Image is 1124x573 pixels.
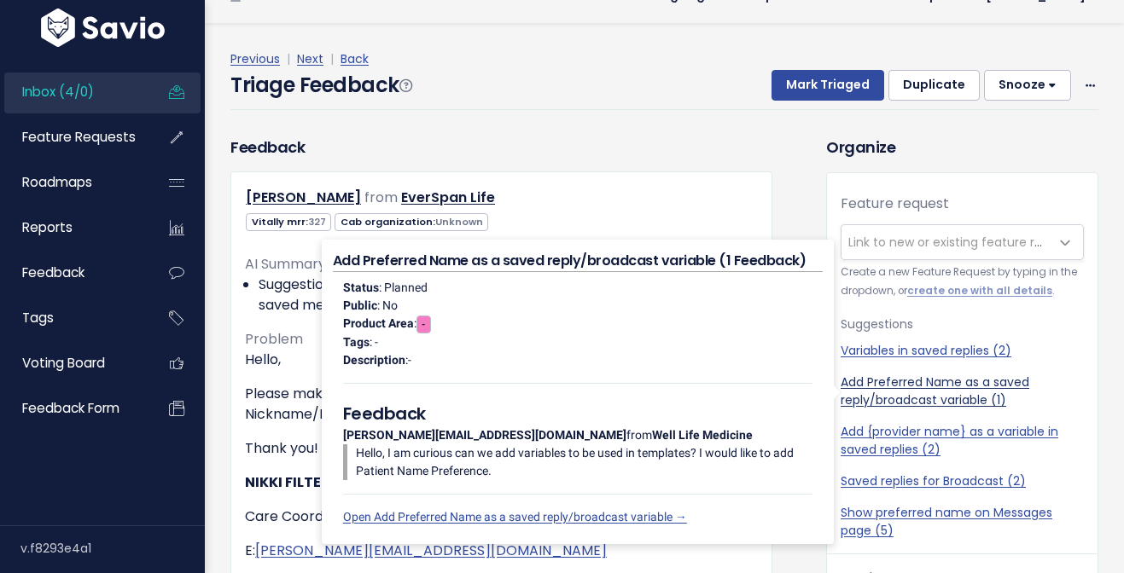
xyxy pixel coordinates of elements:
[848,234,1084,251] span: Link to new or existing feature request...
[343,316,414,330] strong: Product Area
[259,275,758,315] li: Suggestion to allow use of Nickname/Preferred Name as a variable in saved messages.
[246,188,361,207] a: [PERSON_NAME]
[255,541,607,560] a: [PERSON_NAME][EMAIL_ADDRESS][DOMAIN_NAME]
[245,438,758,459] p: Thank you!
[245,541,758,561] p: E:
[333,272,823,533] div: : Planned : No : : - : from
[22,128,136,146] span: Feature Requests
[22,354,105,372] span: Voting Board
[356,444,812,480] p: Hello, I am curious can we add variables to be used in templates? I would like to add Patient Nam...
[772,70,884,101] button: Mark Triaged
[335,213,488,231] span: Cab organization:
[327,50,337,67] span: |
[364,188,398,207] span: from
[343,335,370,349] strong: Tags
[297,50,323,67] a: Next
[4,253,142,292] a: Feedback
[333,251,823,272] h4: Add Preferred Name as a saved reply/broadcast variable (1 Feedback)
[308,215,326,229] span: 327
[408,353,411,367] span: -
[283,50,294,67] span: |
[841,342,1084,360] a: Variables in saved replies (2)
[343,281,379,294] strong: Status
[841,263,1084,300] small: Create a new Feature Request by typing in the dropdown, or .
[984,70,1071,101] button: Snooze
[4,208,142,247] a: Reports
[245,254,335,274] span: AI Summary
[22,83,94,101] span: Inbox (4/0)
[4,72,142,112] a: Inbox (4/0)
[907,284,1052,298] a: create one with all details
[4,118,142,157] a: Feature Requests
[4,389,142,428] a: Feedback form
[343,510,687,524] a: Open Add Preferred Name as a saved reply/broadcast variable →
[841,504,1084,540] a: Show preferred name on Messages page (5)
[245,506,758,527] p: Care Coordinator
[343,401,812,426] h5: Feedback
[652,428,753,442] strong: Well Life Medicine
[230,70,411,101] h4: Triage Feedback
[416,315,431,333] span: -
[4,163,142,202] a: Roadmaps
[4,344,142,383] a: Voting Board
[841,423,1084,459] a: Add {provider name} as a variable in saved replies (2)
[841,194,949,214] label: Feature request
[341,50,369,67] a: Back
[841,472,1084,490] a: Saved replies for Broadcast (2)
[245,384,758,425] p: Please make note that it would be nice to have the option to use Nickname/Preferred Name when add...
[246,213,331,231] span: Vitally mrr:
[4,298,142,338] a: Tags
[22,263,84,281] span: Feedback
[826,136,1098,159] h3: Organize
[230,50,280,67] a: Previous
[245,329,303,349] span: Problem
[343,298,377,312] strong: Public
[401,188,495,207] a: EverSpan Life
[22,309,54,327] span: Tags
[841,314,1084,335] p: Suggestions
[245,350,758,370] p: Hello,
[37,9,169,47] img: logo-white.9d6f32f41409.svg
[435,215,483,229] span: Unknown
[22,218,73,236] span: Reports
[343,353,405,367] strong: Description
[20,526,205,570] div: v.f8293e4a1
[245,472,330,492] strong: NIKKI FILTER
[888,70,980,101] button: Duplicate
[343,428,626,442] strong: [PERSON_NAME][EMAIL_ADDRESS][DOMAIN_NAME]
[841,373,1084,409] a: Add Preferred Name as a saved reply/broadcast variable (1)
[22,173,92,191] span: Roadmaps
[230,136,305,159] h3: Feedback
[22,399,119,417] span: Feedback form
